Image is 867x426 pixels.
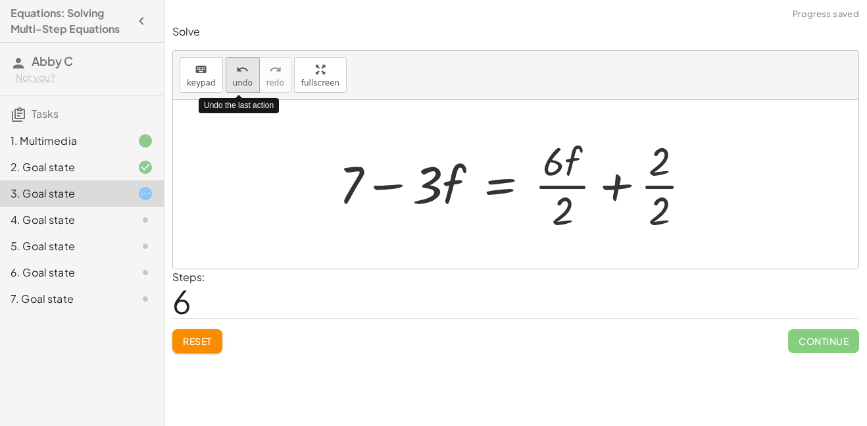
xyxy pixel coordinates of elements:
div: 2. Goal state [11,159,116,175]
div: 1. Multimedia [11,133,116,149]
div: 5. Goal state [11,238,116,254]
button: redoredo [259,57,291,93]
span: undo [233,78,253,88]
button: fullscreen [294,57,347,93]
div: 7. Goal state [11,291,116,307]
i: Task finished. [137,133,153,149]
label: Steps: [172,270,205,284]
h4: Equations: Solving Multi-Step Equations [11,5,130,37]
i: undo [236,62,249,78]
p: Solve [172,24,859,40]
span: 6 [172,281,191,321]
button: keyboardkeypad [180,57,223,93]
div: 3. Goal state [11,186,116,201]
button: Reset [172,329,222,353]
span: Reset [183,335,212,347]
div: 6. Goal state [11,265,116,280]
span: Tasks [32,107,59,120]
div: Not you? [16,71,153,84]
i: Task not started. [137,265,153,280]
i: Task not started. [137,291,153,307]
i: keyboard [195,62,207,78]
div: Undo the last action [199,98,279,113]
i: Task not started. [137,212,153,228]
div: 4. Goal state [11,212,116,228]
span: fullscreen [301,78,339,88]
span: Abby C [32,53,73,68]
span: redo [266,78,284,88]
i: Task not started. [137,238,153,254]
span: Progress saved [793,8,859,21]
i: Task started. [137,186,153,201]
i: Task finished and correct. [137,159,153,175]
i: redo [269,62,282,78]
span: keypad [187,78,216,88]
button: undoundo [226,57,260,93]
